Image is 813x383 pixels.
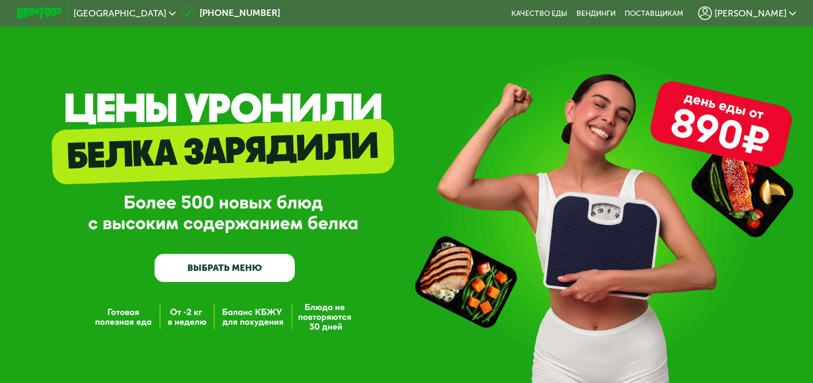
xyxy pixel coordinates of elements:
[715,9,787,18] span: [PERSON_NAME]
[181,6,279,20] a: [PHONE_NUMBER]
[625,9,683,18] div: поставщикам
[74,9,166,18] span: [GEOGRAPHIC_DATA]
[155,254,295,282] a: ВЫБРАТЬ МЕНЮ
[511,9,567,18] a: Качество еды
[576,9,616,18] a: Вендинги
